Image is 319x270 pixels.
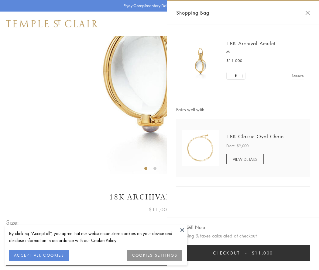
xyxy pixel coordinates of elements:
[292,72,304,79] a: Remove
[176,223,205,231] button: Add Gift Note
[233,156,257,162] span: VIEW DETAILS
[227,72,233,80] a: Set quantity to 0
[176,106,310,113] span: Pairs well with
[226,143,249,149] span: From: $9,000
[176,245,310,261] button: Checkout $11,000
[9,250,69,261] button: ACCEPT ALL COOKIES
[239,72,245,80] a: Set quantity to 2
[6,20,98,27] img: Temple St. Clair
[124,3,193,9] p: Enjoy Complimentary Delivery & Returns
[226,154,264,164] a: VIEW DETAILS
[213,250,240,256] span: Checkout
[176,232,310,240] p: Shipping & taxes calculated at checkout
[226,133,284,140] a: 18K Classic Oval Chain
[252,250,273,256] span: $11,000
[127,250,182,261] button: COOKIES SETTINGS
[182,130,219,166] img: N88865-OV18
[226,49,304,55] p: M
[226,58,242,64] span: $11,000
[6,217,19,227] span: Size:
[182,43,219,79] img: 18K Archival Amulet
[9,230,182,244] div: By clicking “Accept all”, you agree that our website can store cookies on your device and disclos...
[176,9,209,17] span: Shopping Bag
[226,40,276,47] a: 18K Archival Amulet
[305,11,310,15] button: Close Shopping Bag
[6,192,313,202] h1: 18K Archival Amulet
[149,206,170,213] span: $11,000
